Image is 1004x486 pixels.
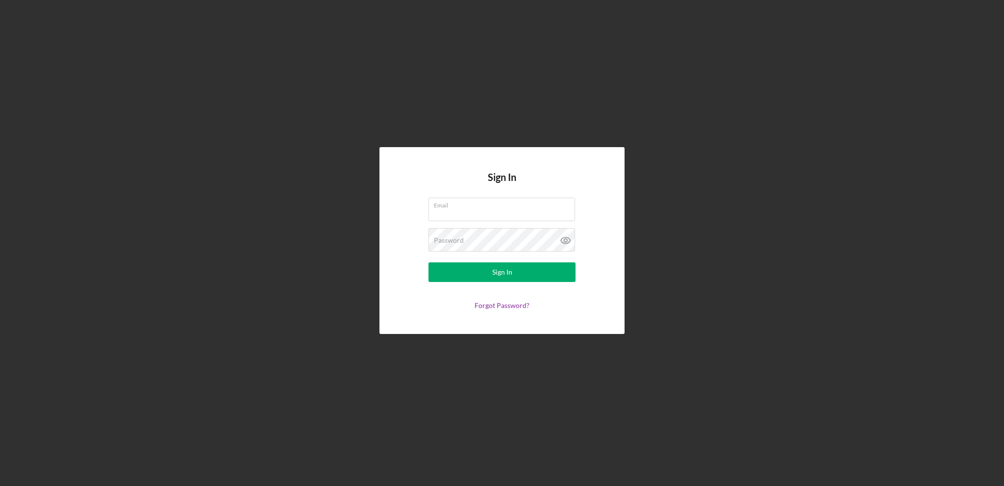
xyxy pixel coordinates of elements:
[488,172,516,198] h4: Sign In
[492,262,512,282] div: Sign In
[428,262,576,282] button: Sign In
[434,198,575,209] label: Email
[475,301,529,309] a: Forgot Password?
[434,236,464,244] label: Password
